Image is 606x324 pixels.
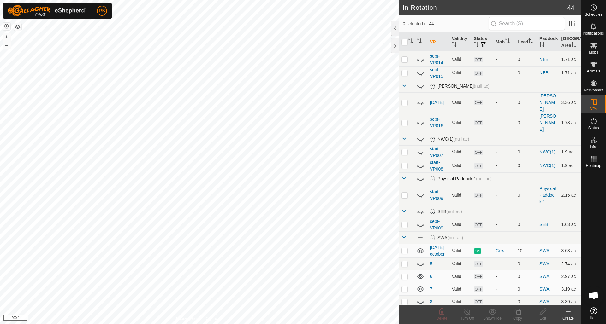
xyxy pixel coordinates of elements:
[515,33,537,52] th: Head
[476,176,492,181] span: (null ac)
[417,39,422,44] p-sorticon: Activate to sort
[571,43,576,48] p-sorticon: Activate to sort
[587,69,600,73] span: Animals
[449,218,471,231] td: Valid
[581,305,606,322] a: Help
[430,117,443,128] a: sept-VP016
[449,113,471,133] td: Valid
[446,209,462,214] span: (null ac)
[559,145,581,159] td: 1.9 ac
[408,39,413,44] p-sorticon: Activate to sort
[449,283,471,295] td: Valid
[559,257,581,270] td: 2.74 ac
[539,163,555,168] a: NWC(1)
[505,315,530,321] div: Copy
[480,315,505,321] div: Show/Hide
[14,23,21,31] button: Map Layers
[496,286,512,292] div: -
[427,33,449,52] th: VP
[489,17,565,30] input: Search (S)
[539,113,556,132] a: [PERSON_NAME]
[474,222,483,228] span: OFF
[8,5,86,16] img: Gallagher Logo
[559,218,581,231] td: 1.63 ac
[449,185,471,205] td: Valid
[496,119,512,126] div: -
[496,149,512,155] div: -
[474,84,490,89] span: (null ac)
[449,33,471,52] th: Validity
[530,315,555,321] div: Edit
[430,67,443,79] a: sept-VP015
[559,295,581,308] td: 3.39 ac
[496,56,512,63] div: -
[449,145,471,159] td: Valid
[555,315,581,321] div: Create
[474,150,483,155] span: OFF
[474,57,483,62] span: OFF
[586,164,601,168] span: Heatmap
[452,43,457,48] p-sorticon: Activate to sort
[539,274,549,279] a: SWA
[559,92,581,113] td: 3.36 ac
[449,244,471,257] td: Valid
[493,33,515,52] th: Mob
[515,295,537,308] td: 0
[437,316,448,321] span: Delete
[430,189,443,201] a: start-VP009
[449,66,471,80] td: Valid
[515,113,537,133] td: 0
[474,299,483,304] span: OFF
[589,50,598,54] span: Mobs
[559,185,581,205] td: 2.15 ac
[584,286,603,305] div: Open chat
[430,261,432,266] a: 5
[496,99,512,106] div: -
[430,286,432,292] a: 7
[559,244,581,257] td: 3.63 ac
[430,100,444,105] a: [DATE]
[430,136,469,142] div: NWC(1)
[567,3,574,12] span: 44
[430,245,445,257] a: [DATE] october
[515,257,537,270] td: 0
[430,176,492,182] div: Physical Paddock 1
[430,209,462,214] div: SEB
[474,248,481,254] span: ON
[539,248,549,253] a: SWA
[496,221,512,228] div: -
[449,257,471,270] td: Valid
[403,20,489,27] span: 0 selected of 44
[430,146,443,158] a: start-VP007
[175,316,198,321] a: Privacy Policy
[496,70,512,76] div: -
[430,160,443,171] a: start-VP008
[471,33,493,52] th: Status
[430,235,463,240] div: SWA
[539,299,549,304] a: SWA
[474,43,479,48] p-sorticon: Activate to sort
[474,261,483,267] span: OFF
[449,159,471,172] td: Valid
[515,159,537,172] td: 0
[515,145,537,159] td: 0
[3,23,10,30] button: Reset Map
[559,66,581,80] td: 1.71 ac
[474,286,483,292] span: OFF
[496,192,512,199] div: -
[585,13,602,16] span: Schedules
[583,32,604,35] span: Notifications
[447,235,463,240] span: (null ac)
[537,33,559,52] th: Paddock
[515,244,537,257] td: 10
[206,316,224,321] a: Contact Us
[515,270,537,283] td: 0
[449,53,471,66] td: Valid
[505,39,510,44] p-sorticon: Activate to sort
[496,273,512,280] div: -
[474,120,483,125] span: OFF
[474,193,483,198] span: OFF
[539,93,556,112] a: [PERSON_NAME]
[584,88,603,92] span: Neckbands
[3,41,10,49] button: –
